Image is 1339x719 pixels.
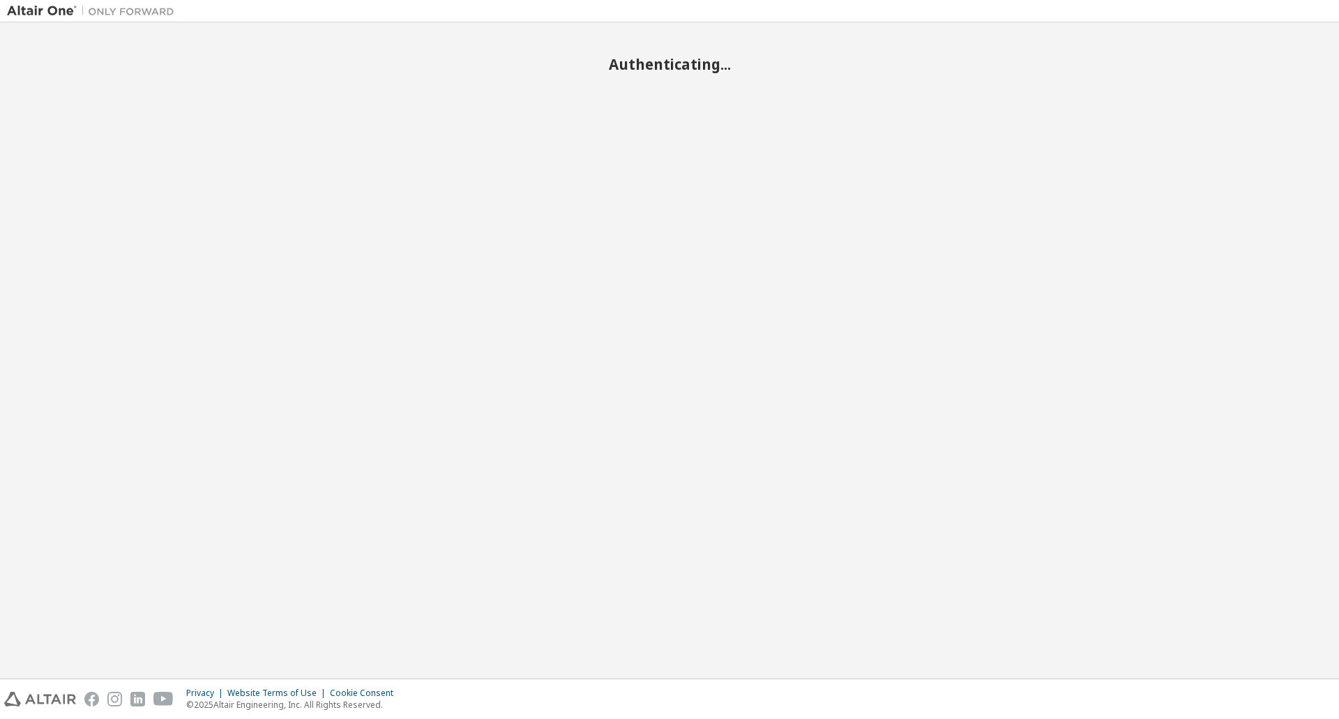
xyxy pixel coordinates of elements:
img: instagram.svg [107,692,122,706]
h2: Authenticating... [7,55,1332,73]
div: Website Terms of Use [227,688,330,699]
img: facebook.svg [84,692,99,706]
img: linkedin.svg [130,692,145,706]
img: altair_logo.svg [4,692,76,706]
p: © 2025 Altair Engineering, Inc. All Rights Reserved. [186,699,402,711]
img: youtube.svg [153,692,174,706]
div: Cookie Consent [330,688,402,699]
img: Altair One [7,4,181,18]
div: Privacy [186,688,227,699]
